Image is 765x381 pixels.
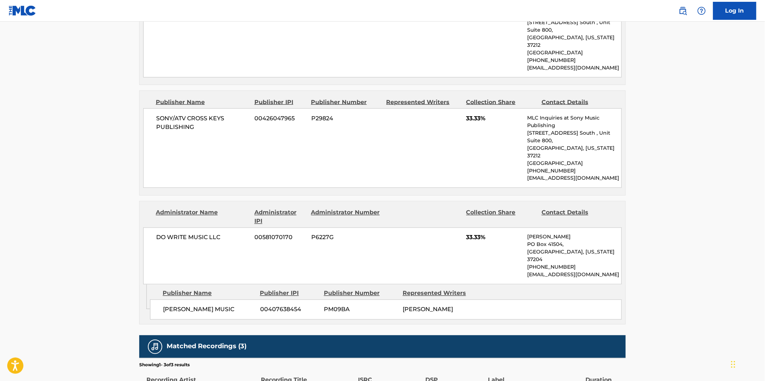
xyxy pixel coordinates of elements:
p: Showing 1 - 3 of 3 results [139,362,190,368]
div: Publisher IPI [260,289,318,298]
div: Represented Writers [403,289,476,298]
div: Help [694,4,709,18]
span: 00407638454 [260,305,318,314]
div: Administrator IPI [254,209,305,226]
p: [PERSON_NAME] [528,233,621,241]
a: Log In [713,2,756,20]
p: [PHONE_NUMBER] [528,264,621,271]
p: [STREET_ADDRESS] South , Unit Suite 800, [528,19,621,34]
p: [PHONE_NUMBER] [528,57,621,64]
p: [GEOGRAPHIC_DATA] [528,49,621,57]
div: Contact Details [542,98,611,107]
p: [GEOGRAPHIC_DATA], [US_STATE] 37204 [528,248,621,264]
a: Public Search [676,4,690,18]
p: [EMAIL_ADDRESS][DOMAIN_NAME] [528,175,621,182]
img: search [679,6,687,15]
p: [EMAIL_ADDRESS][DOMAIN_NAME] [528,64,621,72]
div: Publisher Number [311,98,381,107]
span: [PERSON_NAME] [403,306,453,313]
p: MLC Inquiries at Sony Music Publishing [528,114,621,129]
img: Matched Recordings [151,342,159,351]
div: Publisher IPI [254,98,305,107]
p: [EMAIL_ADDRESS][DOMAIN_NAME] [528,271,621,279]
div: Represented Writers [386,98,461,107]
div: Collection Share [466,209,536,226]
div: Administrator Name [156,209,249,226]
div: Administrator Number [311,209,381,226]
div: Contact Details [542,209,611,226]
span: P6227G [311,233,381,242]
div: Publisher Number [324,289,397,298]
span: 33.33% [466,114,522,123]
img: MLC Logo [9,5,36,16]
p: [GEOGRAPHIC_DATA], [US_STATE] 37212 [528,34,621,49]
span: [PERSON_NAME] MUSIC [163,305,255,314]
div: Publisher Name [163,289,254,298]
p: [PHONE_NUMBER] [528,167,621,175]
span: SONY/ATV CROSS KEYS PUBLISHING [156,114,249,131]
p: [GEOGRAPHIC_DATA] [528,160,621,167]
div: Publisher Name [156,98,249,107]
span: PM09BA [324,305,397,314]
span: 00426047965 [255,114,306,123]
p: [STREET_ADDRESS] South , Unit Suite 800, [528,129,621,144]
span: DO WRITE MUSIC LLC [156,233,249,242]
p: [GEOGRAPHIC_DATA], [US_STATE] 37212 [528,144,621,160]
p: PO Box 41504, [528,241,621,248]
div: Drag [731,354,735,375]
img: help [697,6,706,15]
h5: Matched Recordings (3) [167,342,246,351]
span: 33.33% [466,233,522,242]
div: Collection Share [466,98,536,107]
iframe: Chat Widget [729,346,765,381]
span: P29824 [311,114,381,123]
span: 00581070170 [255,233,306,242]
